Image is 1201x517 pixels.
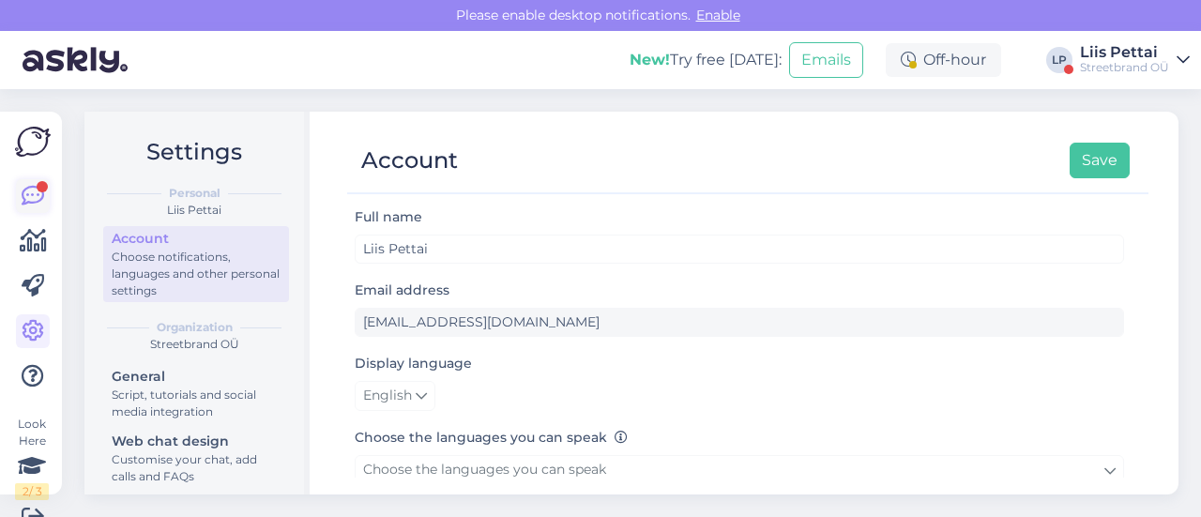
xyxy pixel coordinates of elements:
b: Personal [169,185,220,202]
div: Choose notifications, languages and other personal settings [112,249,281,299]
input: Enter email [355,308,1124,337]
a: Web chat designCustomise your chat, add calls and FAQs [103,429,289,488]
div: Look Here [15,416,49,500]
label: Email address [355,281,449,300]
div: Streetbrand OÜ [1080,60,1169,75]
div: Customise your chat, add calls and FAQs [112,451,281,485]
label: Full name [355,207,422,227]
button: Emails [789,42,863,78]
button: Save [1070,143,1130,178]
a: AccountChoose notifications, languages and other personal settings [103,226,289,302]
div: 2 / 3 [15,483,49,500]
b: New! [630,51,670,68]
div: Account [361,143,458,178]
div: Web chat design [112,432,281,451]
span: Choose the languages you can speak [363,461,606,478]
img: Askly Logo [15,127,51,157]
div: General [112,367,281,387]
a: Choose the languages you can speak [355,455,1124,484]
a: GeneralScript, tutorials and social media integration [103,364,289,423]
div: Off-hour [886,43,1001,77]
div: Try free [DATE]: [630,49,782,71]
a: English [355,381,435,411]
div: Account [112,229,281,249]
b: Organization [157,319,233,336]
div: LP [1046,47,1072,73]
span: Enable [691,7,746,23]
div: Liis Pettai [1080,45,1169,60]
div: Streetbrand OÜ [99,336,289,353]
h2: Settings [99,134,289,170]
div: Script, tutorials and social media integration [112,387,281,420]
label: Choose the languages you can speak [355,428,628,448]
a: Liis PettaiStreetbrand OÜ [1080,45,1190,75]
span: English [363,386,412,406]
div: Liis Pettai [99,202,289,219]
label: Display language [355,354,472,373]
input: Enter name [355,235,1124,264]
